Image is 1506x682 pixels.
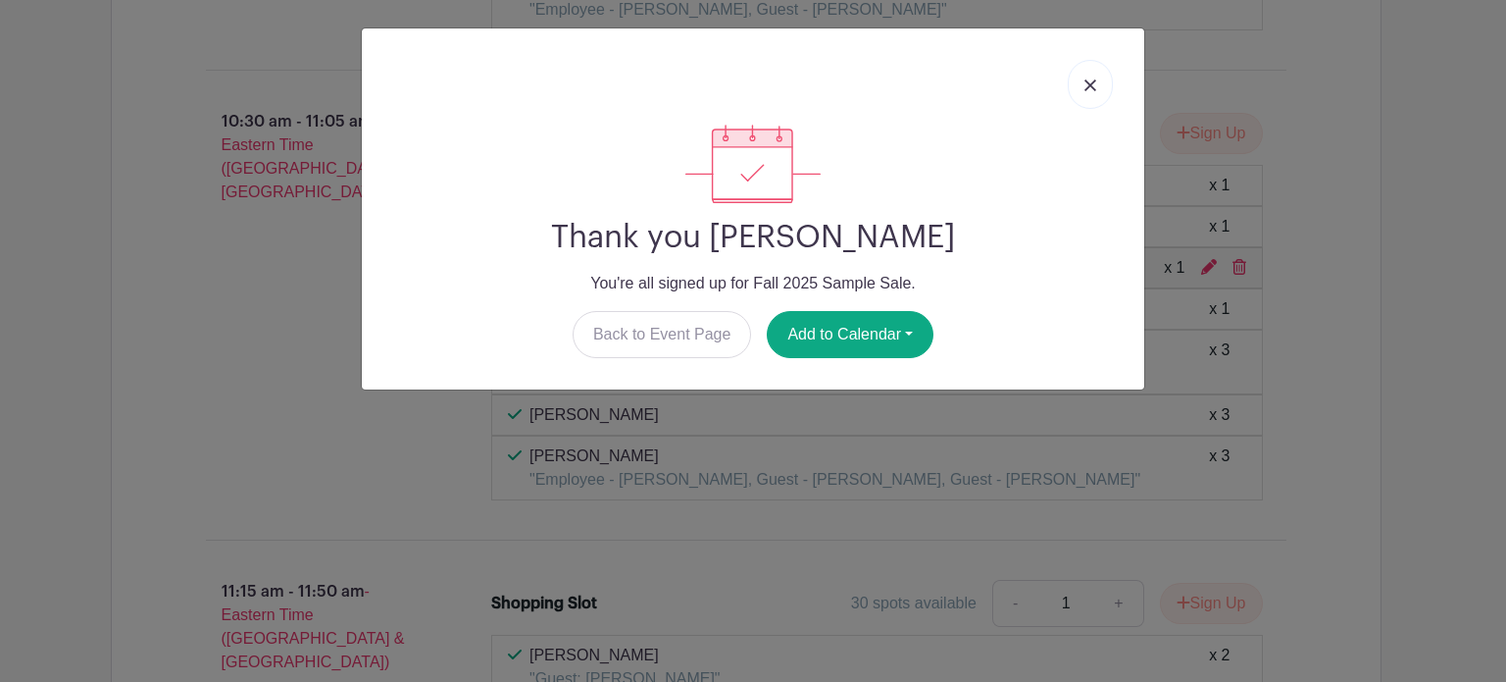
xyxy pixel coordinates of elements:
p: You're all signed up for Fall 2025 Sample Sale. [377,272,1129,295]
button: Add to Calendar [767,311,933,358]
img: close_button-5f87c8562297e5c2d7936805f587ecaba9071eb48480494691a3f1689db116b3.svg [1084,79,1096,91]
h2: Thank you [PERSON_NAME] [377,219,1129,256]
img: signup_complete-c468d5dda3e2740ee63a24cb0ba0d3ce5d8a4ecd24259e683200fb1569d990c8.svg [685,125,821,203]
a: Back to Event Page [573,311,752,358]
